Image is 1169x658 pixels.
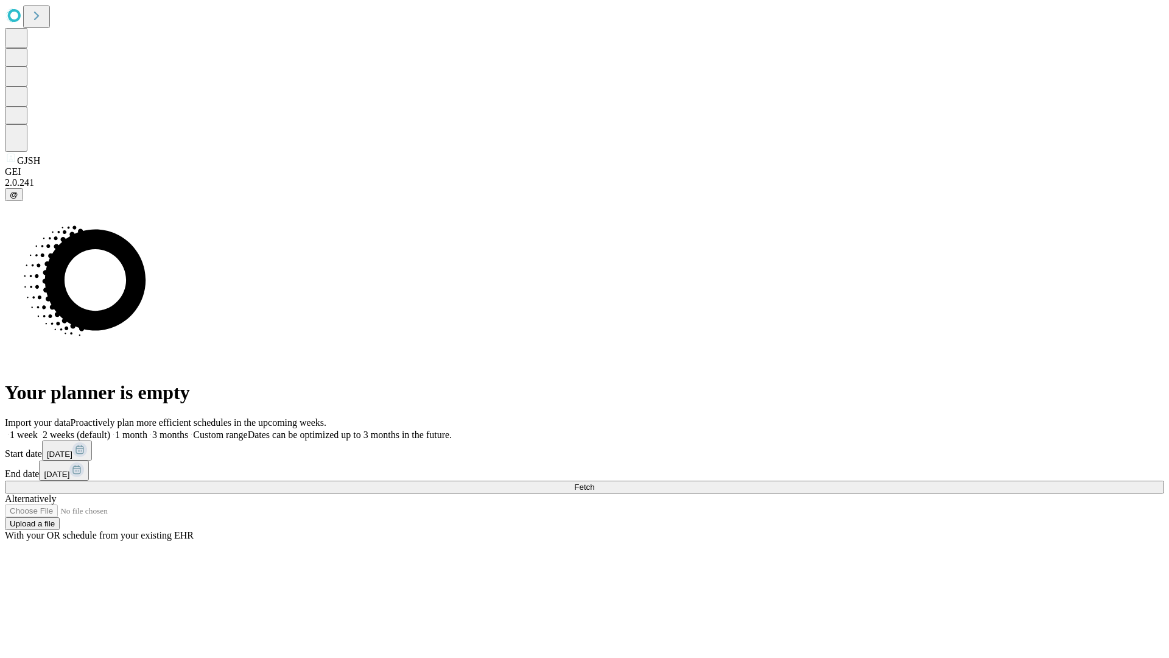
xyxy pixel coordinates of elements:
div: Start date [5,440,1164,461]
span: Proactively plan more efficient schedules in the upcoming weeks. [71,417,326,428]
div: End date [5,461,1164,481]
span: Custom range [193,430,247,440]
span: Dates can be optimized up to 3 months in the future. [248,430,452,440]
h1: Your planner is empty [5,381,1164,404]
button: Fetch [5,481,1164,493]
span: GJSH [17,155,40,166]
span: With your OR schedule from your existing EHR [5,530,194,540]
button: @ [5,188,23,201]
span: Fetch [574,483,594,492]
span: 1 week [10,430,38,440]
button: Upload a file [5,517,60,530]
button: [DATE] [42,440,92,461]
span: [DATE] [44,470,69,479]
span: 1 month [115,430,147,440]
span: @ [10,190,18,199]
span: 2 weeks (default) [43,430,110,440]
button: [DATE] [39,461,89,481]
span: Import your data [5,417,71,428]
span: [DATE] [47,450,72,459]
span: Alternatively [5,493,56,504]
span: 3 months [152,430,188,440]
div: 2.0.241 [5,177,1164,188]
div: GEI [5,166,1164,177]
